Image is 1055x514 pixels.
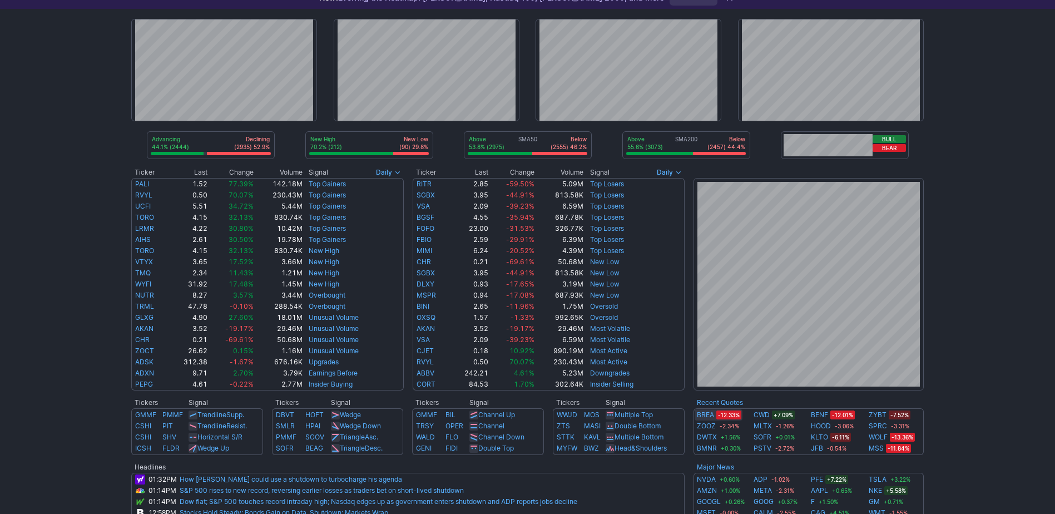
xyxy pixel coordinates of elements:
span: -17.65% [506,280,534,288]
a: UCFI [135,202,151,210]
a: New Low [590,291,620,299]
td: 29.46M [254,323,303,334]
a: AIHS [135,235,151,244]
a: GOOGL [697,496,721,507]
td: 47.78 [169,301,208,312]
td: 312.38 [169,357,208,368]
td: 326.77K [535,223,584,234]
a: Top Losers [590,224,624,233]
td: 0.50 [169,190,208,201]
span: -0.10% [230,302,254,310]
a: ADSK [135,358,153,366]
a: WWJD [557,411,577,419]
a: CORT [417,380,435,388]
span: -19.17% [225,324,254,333]
a: BIL [445,411,455,419]
td: 26.62 [169,345,208,357]
a: New High [309,246,339,255]
button: Bull [873,135,906,143]
a: NUTR [135,291,154,299]
td: 6.59M [535,334,584,345]
a: META [754,485,772,496]
td: 0.21 [169,334,208,345]
p: 70.2% (212) [310,143,342,151]
a: Top Losers [590,246,624,255]
span: 17.52% [229,258,254,266]
a: MLTX [754,421,772,432]
p: New Low [399,135,428,143]
td: 4.15 [169,245,208,256]
a: NKE [869,485,882,496]
a: Insider Selling [590,380,633,388]
a: ADP [754,474,767,485]
a: AAPL [811,485,828,496]
p: 55.6% (3073) [627,143,663,151]
span: -69.61% [506,258,534,266]
a: TrendlineResist. [197,422,247,430]
span: 3.57% [233,291,254,299]
a: SGOV [305,433,324,441]
span: -11.96% [506,302,534,310]
a: Oversold [590,302,618,310]
a: MIMI [417,246,432,255]
span: 70.07% [229,191,254,199]
a: Wedge Up [197,444,229,452]
td: 1.21M [254,268,303,279]
span: 0.15% [233,347,254,355]
span: -59.50% [506,180,534,188]
a: RVYL [135,191,152,199]
a: PMMF [276,433,296,441]
a: DWTX [697,432,717,443]
p: 53.8% (2975) [469,143,504,151]
p: New High [310,135,342,143]
a: MASI [584,422,601,430]
span: Daily [376,167,392,178]
a: TORO [135,213,154,221]
a: FLO [445,433,458,441]
a: ABBV [417,369,434,377]
a: New Low [590,269,620,277]
a: TMQ [135,269,151,277]
a: Top Losers [590,213,624,221]
a: Insider Buying [309,380,353,388]
td: 2.09 [450,334,489,345]
a: HOFT [305,411,324,419]
th: Volume [254,167,303,178]
a: Top Gainers [309,224,346,233]
a: FBIO [417,235,432,244]
td: 23.00 [450,223,489,234]
td: 4.55 [450,212,489,223]
td: 1.75M [535,301,584,312]
a: CSHI [135,422,151,430]
td: 10.42M [254,223,303,234]
a: Unusual Volume [309,335,359,344]
td: 0.18 [450,345,489,357]
button: Bear [873,144,906,152]
a: Top Losers [590,180,624,188]
td: 142.18M [254,178,303,190]
span: -39.23% [506,335,534,344]
a: AKAN [417,324,435,333]
a: Channel Up [478,411,515,419]
p: (2935) 52.9% [234,143,270,151]
a: Channel [478,422,504,430]
a: ICSH [135,444,151,452]
td: 3.95 [450,190,489,201]
a: CHR [417,258,431,266]
p: (90) 29.8% [399,143,428,151]
a: FLDR [162,444,180,452]
td: 50.68M [254,334,303,345]
span: 77.39% [229,180,254,188]
a: NVDA [697,474,716,485]
td: 230.43M [254,190,303,201]
td: 4.22 [169,223,208,234]
a: DLXY [417,280,434,288]
a: New High [309,269,339,277]
span: -35.94% [506,213,534,221]
a: Head&Shoulders [615,444,667,452]
td: 5.51 [169,201,208,212]
td: 1.16M [254,345,303,357]
a: Top Gainers [309,202,346,210]
a: GMMF [135,411,156,419]
a: HPAI [305,422,320,430]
